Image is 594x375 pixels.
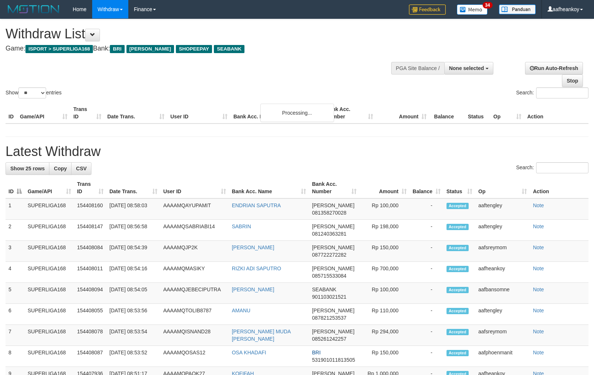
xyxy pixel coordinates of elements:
td: aafsreymom [475,241,530,262]
td: [DATE] 08:53:56 [107,304,160,325]
span: ISPORT > SUPERLIGA168 [25,45,93,53]
a: ENDRIAN SAPUTRA [232,202,281,208]
th: Balance [430,103,465,124]
a: Note [533,308,544,313]
td: 154408094 [74,283,107,304]
span: Accepted [447,350,469,356]
span: Copy 085715533084 to clipboard [312,273,346,279]
td: [DATE] 08:54:16 [107,262,160,283]
span: SHOPEEPAY [176,45,212,53]
td: 7 [6,325,25,346]
span: Accepted [447,308,469,314]
td: 154408160 [74,198,107,220]
td: - [410,198,444,220]
a: Note [533,223,544,229]
td: AAAAMQJEBECIPUTRA [160,283,229,304]
div: PGA Site Balance / [391,62,444,74]
span: Copy [54,166,67,171]
span: [PERSON_NAME] [312,244,354,250]
a: RIZKI ADI SAPUTRO [232,265,281,271]
a: [PERSON_NAME] [232,287,274,292]
img: Feedback.jpg [409,4,446,15]
label: Search: [516,87,588,98]
td: AAAAMQJP2K [160,241,229,262]
td: Rp 198,000 [359,220,410,241]
a: Copy [49,162,72,175]
h4: Game: Bank: [6,45,389,52]
td: AAAAMQMASIKY [160,262,229,283]
a: Note [533,265,544,271]
th: Trans ID [70,103,104,124]
td: [DATE] 08:54:39 [107,241,160,262]
h1: Withdraw List [6,27,389,41]
th: Date Trans.: activate to sort column ascending [107,177,160,198]
select: Showentries [18,87,46,98]
td: SUPERLIGA168 [25,325,74,346]
td: 6 [6,304,25,325]
td: Rp 294,000 [359,325,410,346]
img: panduan.png [499,4,536,14]
span: Show 25 rows [10,166,45,171]
td: SUPERLIGA168 [25,262,74,283]
td: aaftengley [475,220,530,241]
td: 154408087 [74,346,107,367]
span: [PERSON_NAME] [312,308,354,313]
td: AAAAMQAYUPAMIT [160,198,229,220]
td: aafsreymom [475,325,530,346]
span: 34 [483,2,493,8]
label: Show entries [6,87,62,98]
td: - [410,241,444,262]
span: Copy 531901011813505 to clipboard [312,357,355,363]
td: Rp 150,000 [359,346,410,367]
span: [PERSON_NAME] [312,329,354,334]
td: AAAAMQTOLIB8787 [160,304,229,325]
span: [PERSON_NAME] [312,202,354,208]
td: 8 [6,346,25,367]
span: Accepted [447,245,469,251]
th: Op [490,103,524,124]
a: CSV [71,162,91,175]
input: Search: [536,87,588,98]
th: Trans ID: activate to sort column ascending [74,177,107,198]
a: [PERSON_NAME] [232,244,274,250]
th: Bank Acc. Number: activate to sort column ascending [309,177,359,198]
td: aaftengley [475,304,530,325]
th: Amount [376,103,430,124]
td: aafbansomne [475,283,530,304]
th: User ID: activate to sort column ascending [160,177,229,198]
span: Copy 087722272282 to clipboard [312,252,346,258]
td: [DATE] 08:56:58 [107,220,160,241]
span: Copy 081358270028 to clipboard [312,210,346,216]
span: SEABANK [312,287,336,292]
th: ID [6,103,17,124]
td: Rp 700,000 [359,262,410,283]
a: Stop [562,74,583,87]
span: Copy 085261242257 to clipboard [312,336,346,342]
td: 2 [6,220,25,241]
td: - [410,346,444,367]
td: aaftengley [475,198,530,220]
span: Accepted [447,287,469,293]
span: Accepted [447,203,469,209]
span: [PERSON_NAME] [312,223,354,229]
a: [PERSON_NAME] MUDA [PERSON_NAME] [232,329,291,342]
input: Search: [536,162,588,173]
td: - [410,283,444,304]
div: Processing... [260,104,334,122]
th: ID: activate to sort column descending [6,177,25,198]
th: Bank Acc. Name: activate to sort column ascending [229,177,309,198]
th: Game/API [17,103,70,124]
span: Copy 901103021521 to clipboard [312,294,346,300]
td: AAAAMQOSAS12 [160,346,229,367]
span: Copy 081240363281 to clipboard [312,231,346,237]
a: AMANU [232,308,251,313]
span: Accepted [447,266,469,272]
td: 154408084 [74,241,107,262]
a: Run Auto-Refresh [525,62,583,74]
a: Note [533,350,544,355]
td: SUPERLIGA168 [25,304,74,325]
span: Accepted [447,224,469,230]
td: aafphoenmanit [475,346,530,367]
td: [DATE] 08:53:54 [107,325,160,346]
th: Game/API: activate to sort column ascending [25,177,74,198]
